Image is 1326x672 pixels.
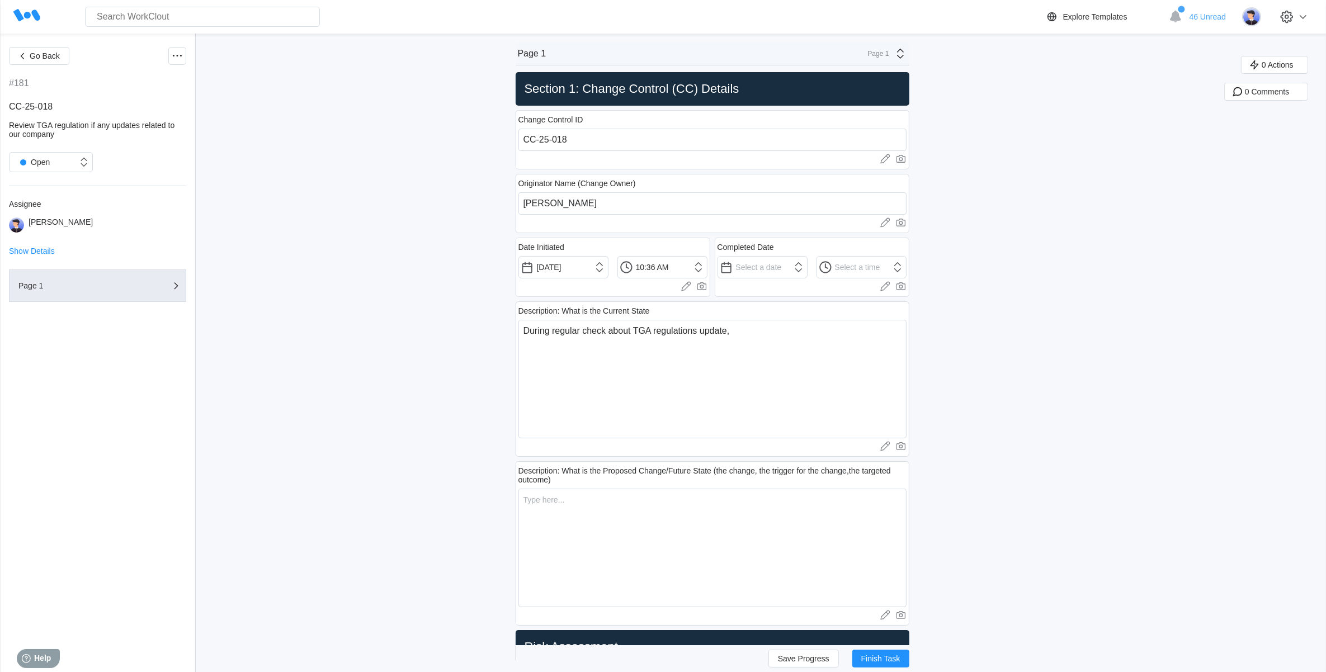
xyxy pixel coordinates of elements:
h2: Section 1: Change Control (CC) Details [520,81,905,97]
input: Select a time [817,256,907,278]
button: Go Back [9,47,69,65]
span: 0 Comments [1245,88,1289,96]
span: Save Progress [778,655,829,662]
input: Select a date [518,256,608,278]
div: Originator Name (Change Owner) [518,179,636,188]
button: 0 Actions [1241,56,1308,74]
button: Show Details [9,247,55,255]
div: Page 1 [861,50,889,58]
button: Finish Task [852,650,909,668]
input: Search WorkClout [85,7,320,27]
button: 0 Comments [1224,83,1308,101]
div: Open [15,154,50,170]
div: Page 1 [518,49,546,59]
div: [PERSON_NAME] [29,217,93,233]
img: user-5.png [9,217,24,233]
div: Description: What is the Proposed Change/Future State (the change, the trigger for the change,the... [518,466,907,484]
input: Type here... [518,129,907,151]
div: Review TGA regulation if any updates related to our company [9,121,186,139]
span: Go Back [30,52,60,60]
div: Page 1 [18,282,130,290]
div: #181 [9,78,29,88]
div: Change Control ID [518,115,583,124]
div: Completed Date [718,243,774,252]
button: Save Progress [768,650,839,668]
div: Date Initiated [518,243,565,252]
span: Finish Task [861,655,900,662]
span: CC-25-018 [9,102,53,111]
a: Explore Templates [1045,10,1163,23]
span: 46 Unread [1190,12,1226,21]
div: Explore Templates [1063,12,1127,21]
img: user-5.png [1242,7,1261,26]
h2: Risk Assessment [520,639,905,655]
span: 0 Actions [1262,61,1294,69]
input: Select a time [617,256,707,278]
textarea: During regular check about TGA regulations update, [518,320,907,438]
input: Select a date [718,256,808,278]
div: Assignee [9,200,186,209]
div: Description: What is the Current State [518,306,650,315]
input: Type here... [518,192,907,215]
button: Page 1 [9,269,186,302]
